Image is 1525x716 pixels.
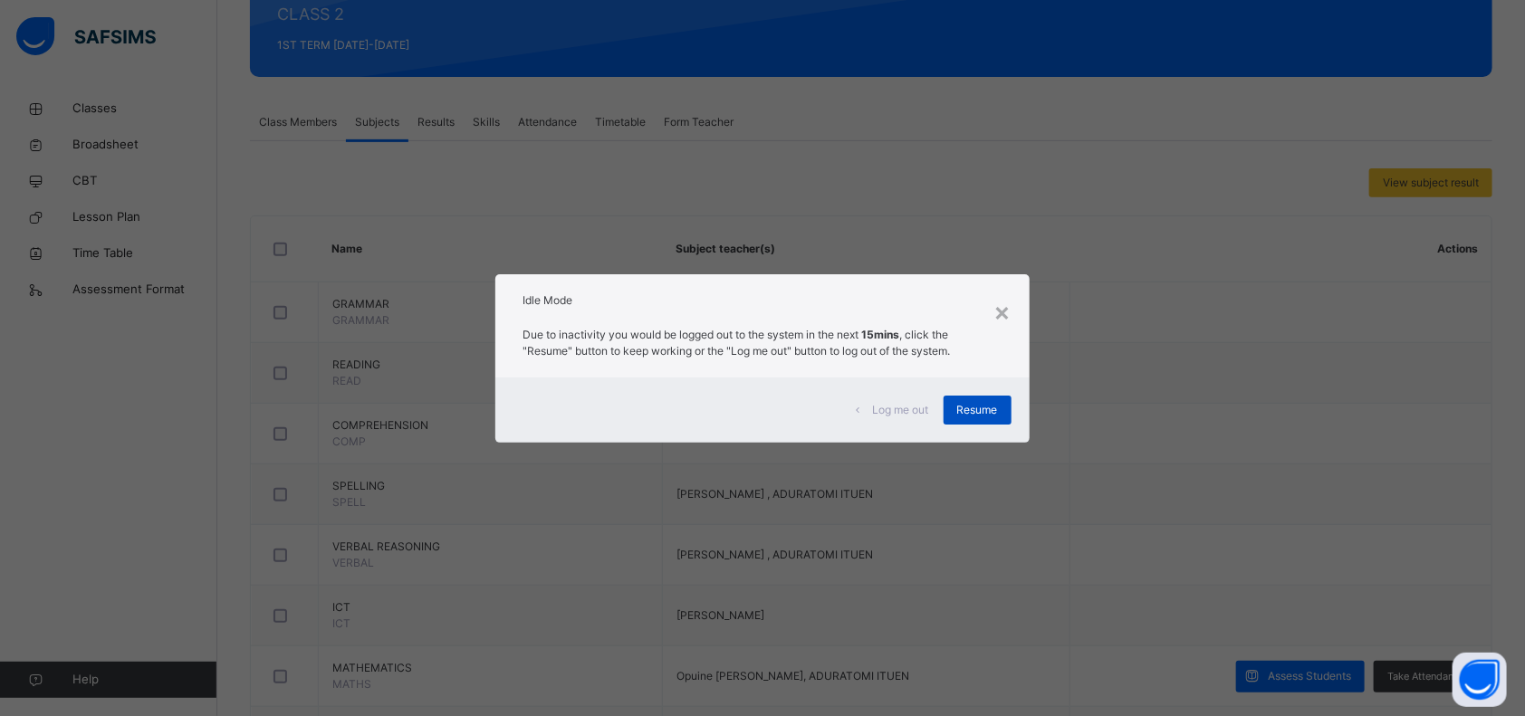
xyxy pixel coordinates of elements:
[1453,653,1507,707] button: Open asap
[994,292,1012,330] div: ×
[861,328,899,341] strong: 15mins
[523,292,1002,309] h2: Idle Mode
[873,402,929,418] span: Log me out
[957,402,998,418] span: Resume
[523,327,1002,359] p: Due to inactivity you would be logged out to the system in the next , click the "Resume" button t...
